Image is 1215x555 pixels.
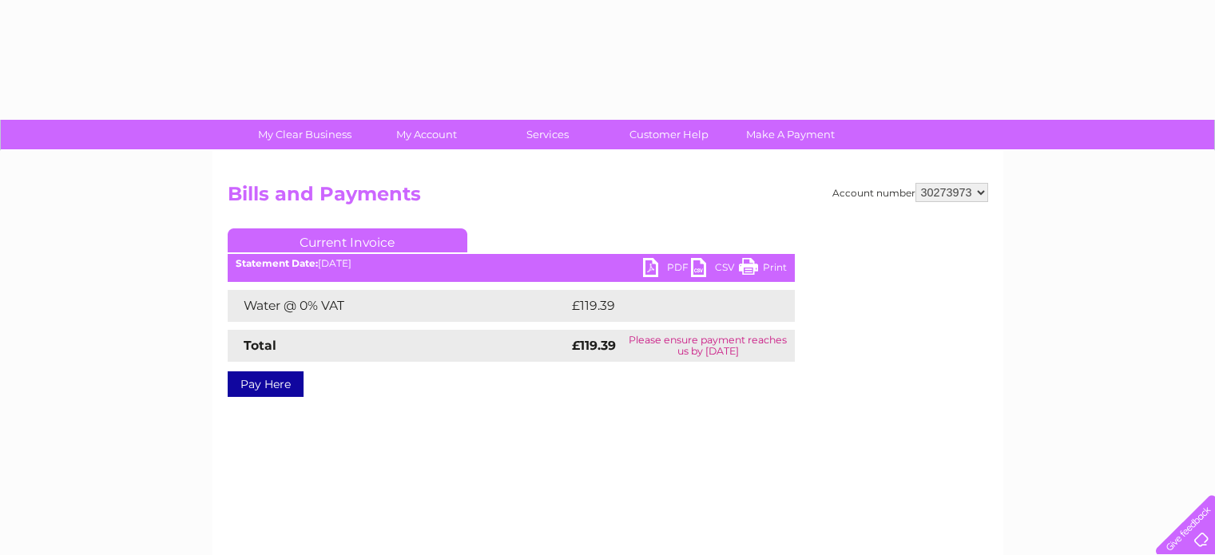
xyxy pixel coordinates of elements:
a: Current Invoice [228,228,467,252]
a: PDF [643,258,691,281]
a: My Account [360,120,492,149]
td: Please ensure payment reaches us by [DATE] [621,330,794,362]
td: £119.39 [568,290,764,322]
a: Services [482,120,613,149]
div: [DATE] [228,258,795,269]
strong: Total [244,338,276,353]
a: Pay Here [228,371,304,397]
div: Account number [832,183,988,202]
a: CSV [691,258,739,281]
a: Print [739,258,787,281]
a: My Clear Business [239,120,371,149]
td: Water @ 0% VAT [228,290,568,322]
b: Statement Date: [236,257,318,269]
h2: Bills and Payments [228,183,988,213]
a: Make A Payment [725,120,856,149]
strong: £119.39 [572,338,616,353]
a: Customer Help [603,120,735,149]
